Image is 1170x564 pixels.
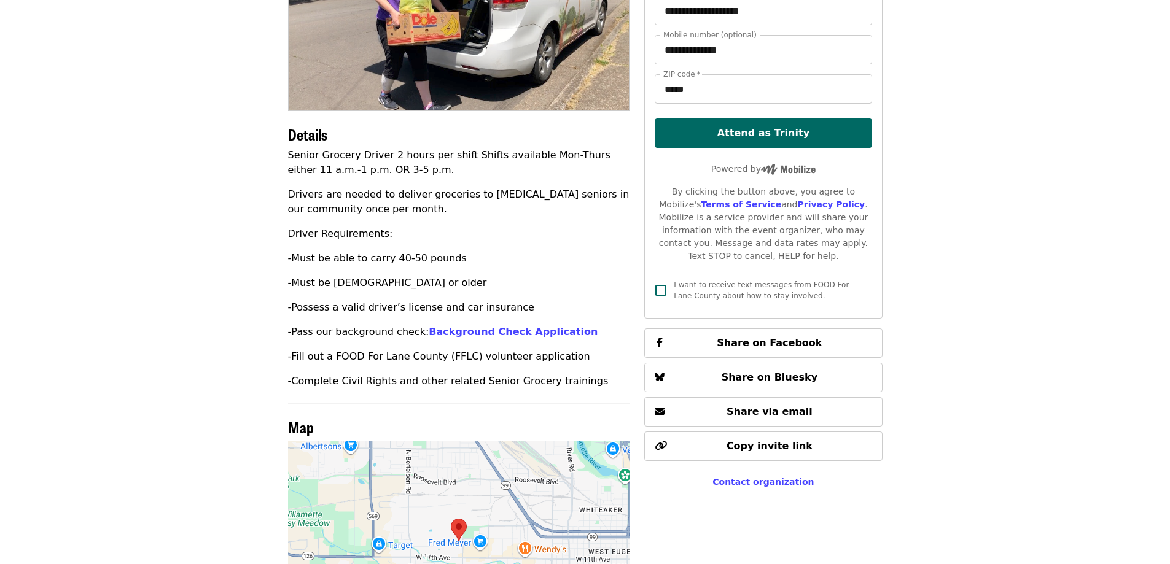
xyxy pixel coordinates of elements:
a: Terms of Service [701,199,781,209]
p: Drivers are needed to deliver groceries to [MEDICAL_DATA] seniors in our community once per month. [288,187,630,217]
p: -Possess a valid driver’s license and car insurance [288,300,630,315]
p: Senior Grocery Driver 2 hours per shift Shifts available Mon-Thurs either 11 a.m.-1 p.m. OR 3-5 p.m. [288,148,630,177]
span: Powered by [711,164,816,174]
label: Mobile number (optional) [663,31,757,39]
a: Background Check Application [429,326,598,338]
img: Powered by Mobilize [761,164,816,175]
span: Share on Bluesky [722,371,818,383]
button: Share on Bluesky [644,363,882,392]
button: Copy invite link [644,431,882,461]
label: ZIP code [663,71,700,78]
div: By clicking the button above, you agree to Mobilize's and . Mobilize is a service provider and wi... [655,185,872,263]
button: Attend as Trinity [655,118,872,148]
p: -Must be [DEMOGRAPHIC_DATA] or older [288,276,630,290]
p: -Pass our background check: [288,325,630,339]
p: -Complete Civil Rights and other related Senior Grocery trainings [288,374,630,388]
button: Share on Facebook [644,328,882,358]
span: Details [288,123,327,145]
span: I want to receive text messages from FOOD For Lane County about how to stay involved. [674,280,849,300]
span: Map [288,416,314,438]
input: Mobile number (optional) [655,35,872,64]
span: Share on Facebook [717,337,822,349]
p: -Must be able to carry 40-50 pounds [288,251,630,266]
button: Share via email [644,397,882,427]
span: Share via email [727,406,813,417]
p: -Fill out a FOOD For Lane County (FFLC) volunteer application [288,349,630,364]
span: Copy invite link [727,440,813,452]
a: Privacy Policy [797,199,865,209]
p: Driver Requirements: [288,226,630,241]
input: ZIP code [655,74,872,104]
a: Contact organization [712,477,814,487]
